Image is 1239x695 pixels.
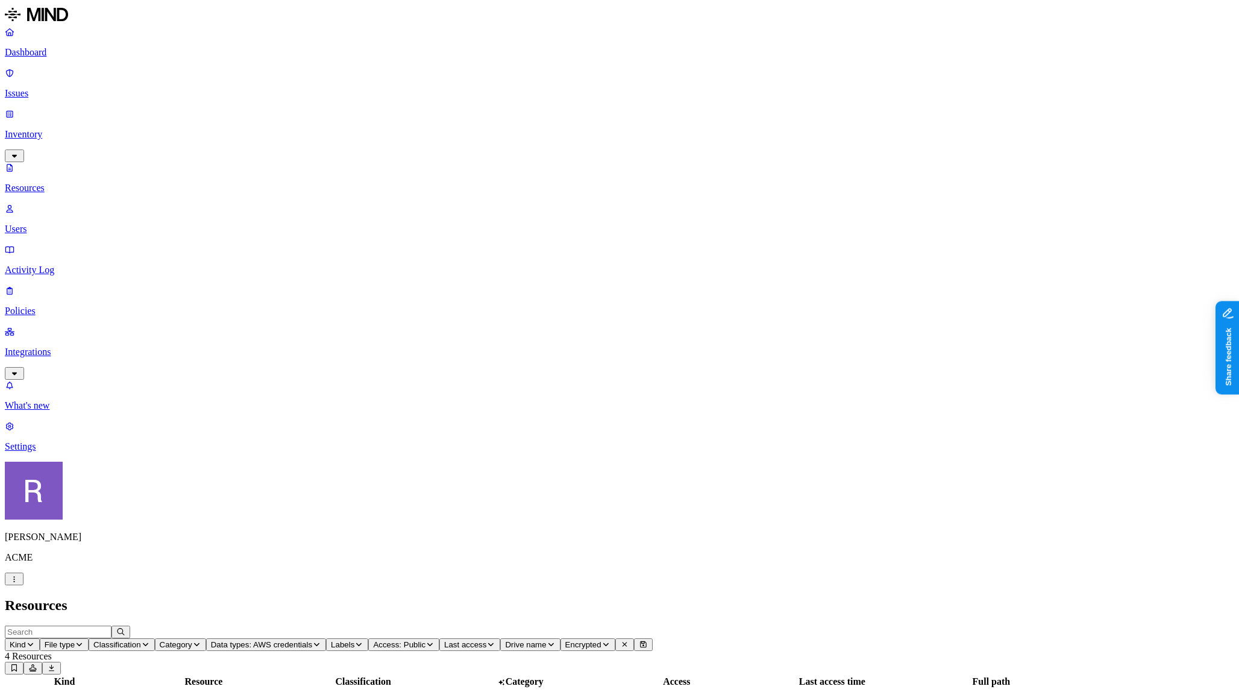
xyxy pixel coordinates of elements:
img: MIND [5,5,68,24]
p: Integrations [5,347,1234,357]
div: Kind [7,676,122,687]
span: Classification [93,640,141,649]
p: Dashboard [5,47,1234,58]
h2: Resources [5,597,1234,614]
p: Issues [5,88,1234,99]
p: Activity Log [5,265,1234,275]
p: Settings [5,441,1234,452]
span: Category [506,676,544,687]
span: Kind [10,640,26,649]
p: Resources [5,183,1234,193]
div: Classification [285,676,441,687]
p: Policies [5,306,1234,316]
p: ACME [5,552,1234,563]
p: Users [5,224,1234,234]
span: Access: Public [373,640,425,649]
div: Last access time [756,676,909,687]
span: Drive name [505,640,546,649]
input: Search [5,626,111,638]
p: What's new [5,400,1234,411]
span: Labels [331,640,354,649]
span: Category [160,640,192,649]
div: Resource [125,676,283,687]
span: Encrypted [565,640,601,649]
span: File type [45,640,75,649]
span: Data types: AWS credentials [211,640,312,649]
img: Rich Thompson [5,462,63,520]
div: Access [600,676,753,687]
div: Full path [911,676,1071,687]
p: Inventory [5,129,1234,140]
span: 4 Resources [5,651,52,661]
span: Last access [444,640,486,649]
